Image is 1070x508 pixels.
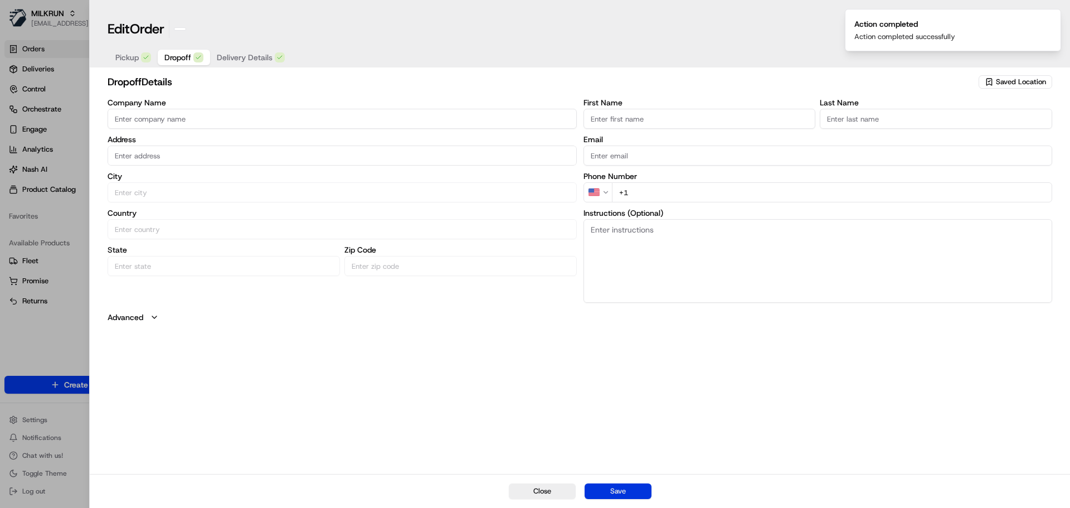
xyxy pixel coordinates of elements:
input: Enter company name [108,109,577,129]
h1: Edit [108,20,164,38]
h2: dropoff Details [108,74,976,90]
label: Zip Code [344,246,577,254]
label: Country [108,209,577,217]
input: Enter email [583,146,1053,166]
label: Last Name [820,99,1052,107]
label: Advanced [108,312,143,323]
input: Enter country [108,219,577,239]
span: Delivery Details [217,52,273,63]
span: Order [130,20,164,38]
div: Action completed [854,18,955,30]
label: Email [583,136,1053,143]
span: Saved Location [996,77,1046,87]
span: Pickup [115,52,139,63]
input: Enter zip code [344,256,577,276]
button: Advanced [108,312,1052,323]
label: City [108,172,577,180]
div: Action completed successfully [854,32,955,42]
label: First Name [583,99,816,107]
button: Close [509,483,576,499]
label: Address [108,136,577,143]
button: Saved Location [979,74,1052,90]
label: Company Name [108,99,577,107]
label: Instructions (Optional) [583,209,1053,217]
button: Save [585,483,651,499]
input: Enter state [108,256,340,276]
label: Phone Number [583,172,1053,180]
label: State [108,246,340,254]
input: Enter last name [820,109,1052,129]
input: Enter first name [583,109,816,129]
span: Dropoff [164,52,191,63]
input: Enter city [108,182,577,202]
input: Enter phone number [612,182,1053,202]
input: Enter address [108,146,577,166]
